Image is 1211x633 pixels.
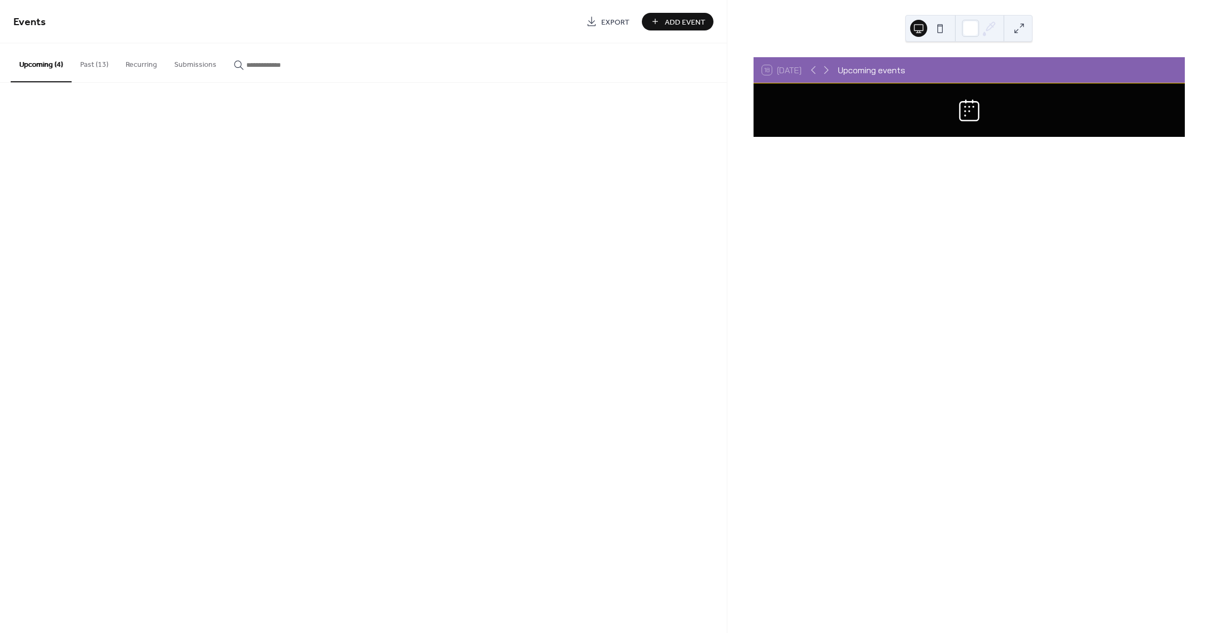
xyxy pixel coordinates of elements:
span: Events [13,12,46,33]
span: Add Event [665,17,705,28]
button: Past (13) [72,43,117,81]
span: Export [601,17,630,28]
button: Recurring [117,43,166,81]
button: Upcoming (4) [11,43,72,82]
button: Add Event [642,13,713,30]
a: Export [578,13,638,30]
div: Upcoming events [838,64,905,76]
button: Submissions [166,43,225,81]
